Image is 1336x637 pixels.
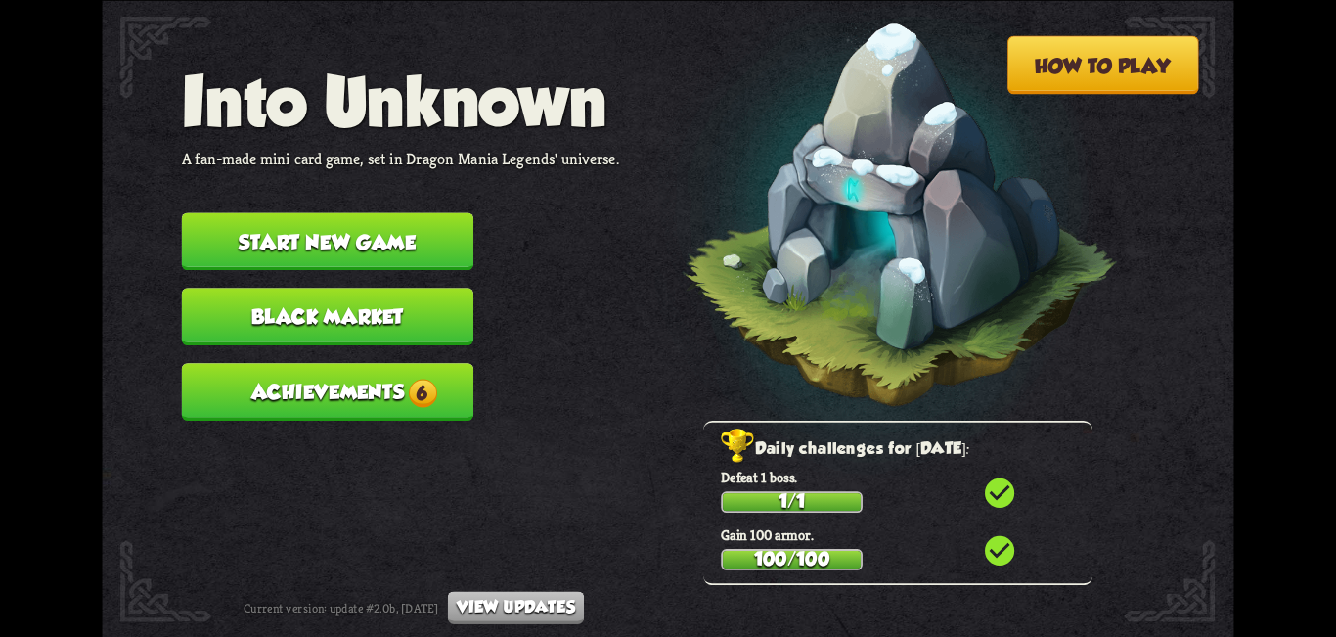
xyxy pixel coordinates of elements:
div: 1/1 [723,493,861,511]
div: Current version: update #2.0b, [DATE] [244,591,584,623]
button: Start new game [182,212,473,270]
h2: Daily challenges for [DATE]: [721,435,1092,464]
div: 100/100 [723,550,861,568]
i: check_circle [982,476,1017,511]
p: A fan-made mini card game, set in Dragon Mania Legends' universe. [182,148,620,168]
h1: Into Unknown [182,62,620,139]
i: check_circle [982,532,1017,568]
button: How to play [1007,35,1199,94]
span: 6 [409,379,437,407]
button: Achievements6 [182,363,473,421]
button: Black Market [182,288,473,345]
p: Gain 100 armor. [721,525,1092,544]
img: Golden_Trophy_Icon.png [721,429,755,464]
button: View updates [448,591,584,623]
p: Defeat 1 boss. [721,468,1092,486]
